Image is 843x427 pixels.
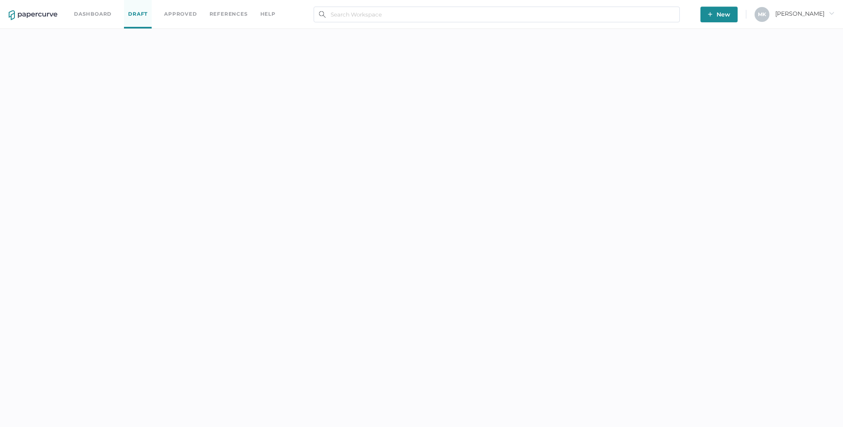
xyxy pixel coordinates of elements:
[260,9,276,19] div: help
[708,12,712,17] img: plus-white.e19ec114.svg
[700,7,738,22] button: New
[164,9,197,19] a: Approved
[829,10,834,16] i: arrow_right
[708,7,730,22] span: New
[9,10,57,20] img: papercurve-logo-colour.7244d18c.svg
[758,11,766,17] span: M K
[210,9,248,19] a: References
[314,7,680,22] input: Search Workspace
[319,11,326,18] img: search.bf03fe8b.svg
[74,9,112,19] a: Dashboard
[775,10,834,17] span: [PERSON_NAME]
